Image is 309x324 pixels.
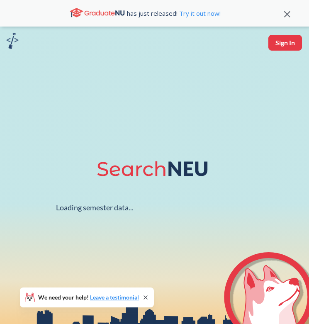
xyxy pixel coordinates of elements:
[6,33,19,51] a: sandbox logo
[56,203,134,212] div: Loading semester data...
[38,295,139,300] span: We need your help!
[268,35,302,51] button: Sign In
[90,294,139,301] a: Leave a testimonial
[6,33,19,49] img: sandbox logo
[127,9,221,18] span: has just released!
[178,9,221,17] a: Try it out now!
